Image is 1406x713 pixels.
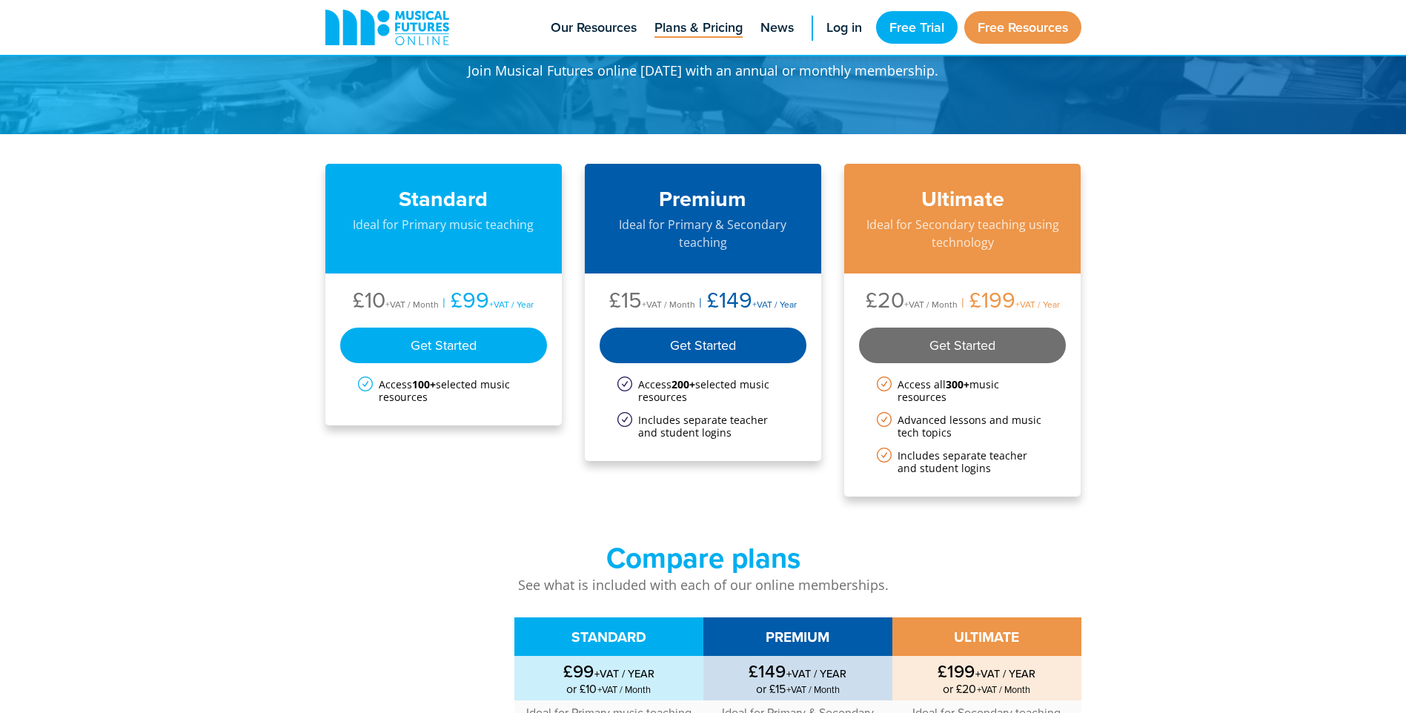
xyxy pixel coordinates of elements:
div: Get Started [859,328,1067,363]
p: Ideal for Secondary teaching using technology [859,216,1067,251]
div: Get Started [340,328,548,363]
th: STANDARD [514,617,703,656]
strong: £99 [523,662,694,680]
li: Access selected music resources [358,378,530,403]
td: or £15 [703,656,892,700]
a: Free Trial [876,11,958,44]
li: Access selected music resources [617,378,789,403]
span: +VAT / Year [752,298,797,311]
th: ULTIMATE [892,617,1081,656]
td: or £10 [514,656,703,700]
span: +VAT / Month [597,683,651,696]
li: Includes separate teacher and student logins [877,449,1049,474]
a: Free Resources [964,11,1081,44]
span: Plans & Pricing [654,18,743,38]
li: £149 [695,288,797,316]
h3: Premium [600,186,807,212]
span: +VAT / Month [642,298,695,311]
span: +VAT / Month [786,683,840,696]
td: or £20 [892,656,1081,700]
span: Log in [826,18,862,38]
span: Our Resources [551,18,637,38]
strong: 300+ [946,377,969,391]
li: £99 [439,288,534,316]
h3: Standard [340,186,548,212]
h2: Compare plans [325,541,1081,575]
li: Advanced lessons and music tech topics [877,414,1049,439]
span: +VAT / YEAR [786,666,846,681]
li: Includes separate teacher and student logins [617,414,789,439]
p: Ideal for Primary & Secondary teaching [600,216,807,251]
span: +VAT / Month [385,298,439,311]
strong: £199 [901,662,1072,680]
span: +VAT / YEAR [975,666,1035,681]
p: See what is included with each of our online memberships. [325,575,1081,595]
li: £15 [609,288,695,316]
span: News [760,18,794,38]
li: £10 [353,288,439,316]
th: PREMIUM [703,617,892,656]
strong: 200+ [672,377,695,391]
p: Ideal for Primary music teaching [340,216,548,233]
span: +VAT / Month [904,298,958,311]
span: +VAT / Month [976,683,1030,696]
span: +VAT / Year [489,298,534,311]
strong: £149 [712,662,883,680]
h3: Ultimate [859,186,1067,212]
li: £199 [958,288,1060,316]
span: +VAT / YEAR [594,666,654,681]
strong: 100+ [412,377,436,391]
li: Access all music resources [877,378,1049,403]
span: +VAT / Year [1015,298,1060,311]
p: Join Musical Futures online [DATE] with an annual or monthly membership. [414,52,992,97]
li: £20 [866,288,958,316]
div: Get Started [600,328,807,363]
